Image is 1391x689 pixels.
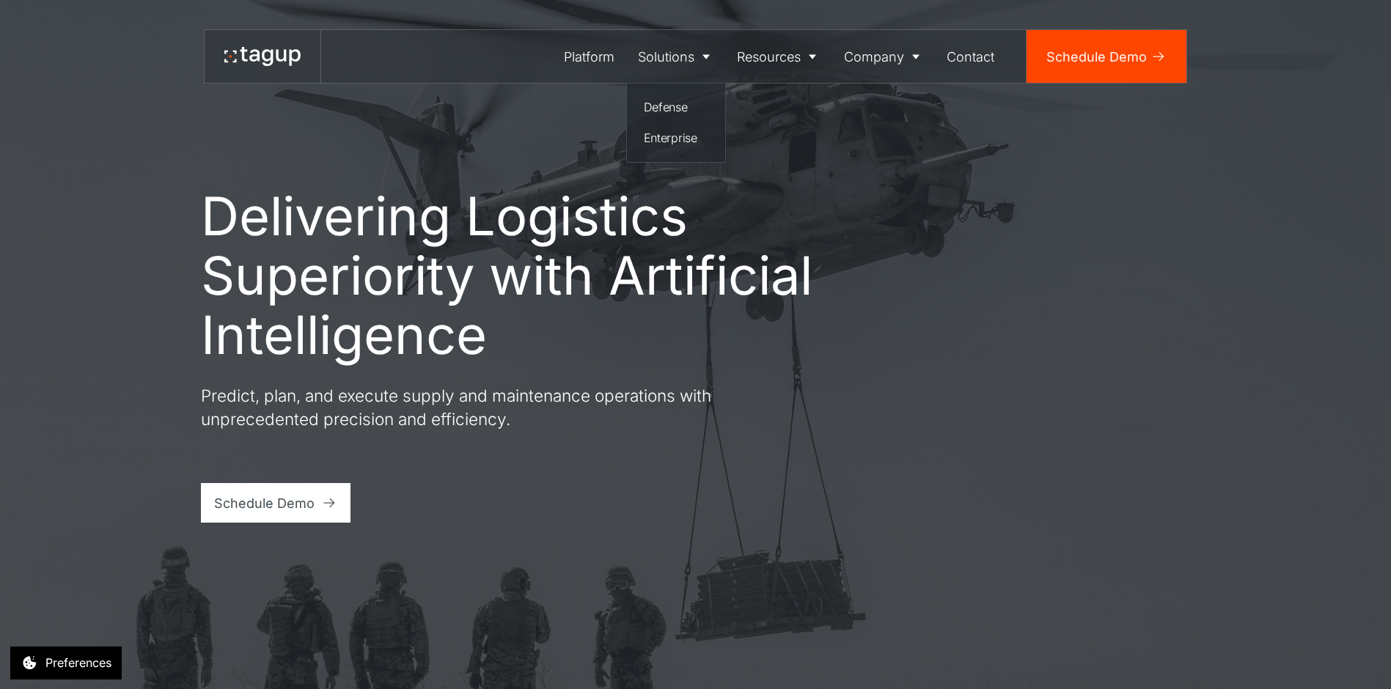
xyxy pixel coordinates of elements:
a: Platform [553,30,627,83]
div: Preferences [45,654,111,671]
a: Company [832,30,936,83]
div: Solutions [638,47,694,67]
div: Schedule Demo [1046,47,1147,67]
a: Schedule Demo [201,483,351,523]
a: Contact [936,30,1007,83]
a: Schedule Demo [1027,30,1186,83]
div: Resources [737,47,801,67]
a: Defense [637,94,716,122]
h1: Delivering Logistics Superiority with Artificial Intelligence [201,186,817,364]
div: Contact [947,47,994,67]
nav: Solutions [626,83,726,163]
div: Schedule Demo [214,493,315,513]
div: Defense [644,98,709,116]
a: Solutions [626,30,726,83]
div: Company [844,47,904,67]
div: Platform [564,47,614,67]
div: Enterprise [644,129,709,147]
p: Predict, plan, and execute supply and maintenance operations with unprecedented precision and eff... [201,384,729,430]
a: Resources [726,30,833,83]
a: Enterprise [637,125,716,152]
